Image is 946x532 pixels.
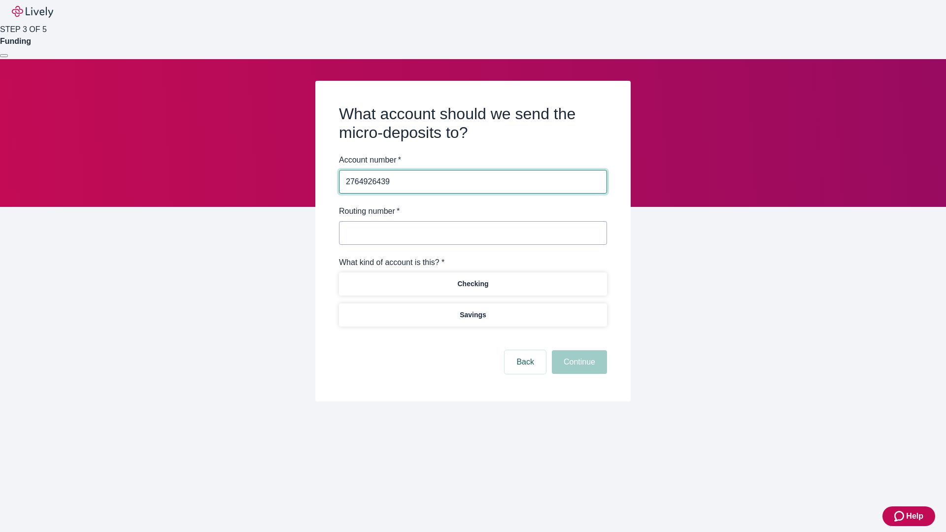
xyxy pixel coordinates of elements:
[339,154,401,166] label: Account number
[906,510,923,522] span: Help
[339,104,607,142] h2: What account should we send the micro-deposits to?
[339,205,400,217] label: Routing number
[339,272,607,296] button: Checking
[894,510,906,522] svg: Zendesk support icon
[882,506,935,526] button: Zendesk support iconHelp
[12,6,53,18] img: Lively
[339,303,607,327] button: Savings
[460,310,486,320] p: Savings
[505,350,546,374] button: Back
[457,279,488,289] p: Checking
[339,257,444,268] label: What kind of account is this? *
